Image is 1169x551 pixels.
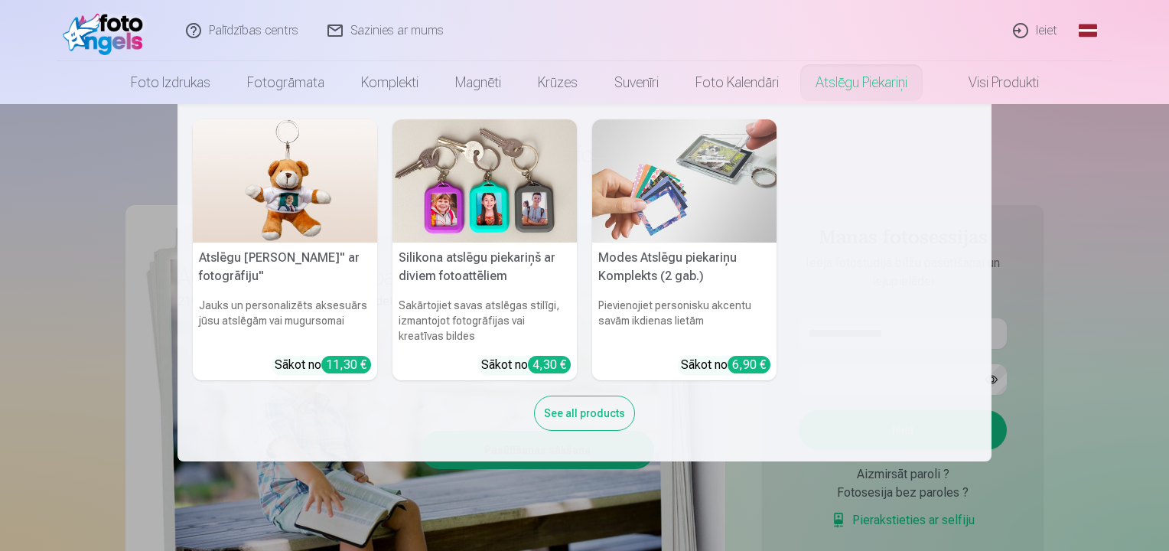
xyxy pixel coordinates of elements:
h5: Atslēgu [PERSON_NAME]" ar fotogrāfiju" [193,243,377,292]
a: Atslēgu piekariņš Lācītis" ar fotogrāfiju"Atslēgu [PERSON_NAME]" ar fotogrāfiju"Jauks un personal... [193,119,377,380]
a: See all products [534,404,635,420]
img: Silikona atslēgu piekariņš ar diviem fotoattēliem [392,119,577,243]
div: Sākot no [275,356,371,374]
img: /fa1 [63,6,151,55]
a: Visi produkti [926,61,1057,104]
h5: Modes Atslēgu piekariņu Komplekts (2 gab.) [592,243,777,292]
a: Atslēgu piekariņi [797,61,926,104]
img: Atslēgu piekariņš Lācītis" ar fotogrāfiju" [193,119,377,243]
div: Sākot no [481,356,571,374]
a: Foto kalendāri [677,61,797,104]
div: 4,30 € [528,356,571,373]
h5: Silikona atslēgu piekariņš ar diviem fotoattēliem [392,243,577,292]
div: 6,90 € [728,356,770,373]
div: See all products [534,396,635,431]
a: Silikona atslēgu piekariņš ar diviem fotoattēliemSilikona atslēgu piekariņš ar diviem fotoattēlie... [392,119,577,380]
h6: Sakārtojiet savas atslēgas stilīgi, izmantojot fotogrāfijas vai kreatīvas bildes [392,292,577,350]
div: 11,30 € [321,356,371,373]
a: Foto izdrukas [112,61,229,104]
h6: Pievienojiet personisku akcentu savām ikdienas lietām [592,292,777,350]
a: Krūzes [519,61,596,104]
h6: Jauks un personalizēts aksesuārs jūsu atslēgām vai mugursomai [193,292,377,350]
a: Magnēti [437,61,519,104]
a: Komplekti [343,61,437,104]
a: Suvenīri [596,61,677,104]
img: Modes Atslēgu piekariņu Komplekts (2 gab.) [592,119,777,243]
a: Fotogrāmata [229,61,343,104]
a: Modes Atslēgu piekariņu Komplekts (2 gab.)Modes Atslēgu piekariņu Komplekts (2 gab.)Pievienojiet ... [592,119,777,380]
div: Sākot no [681,356,770,374]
